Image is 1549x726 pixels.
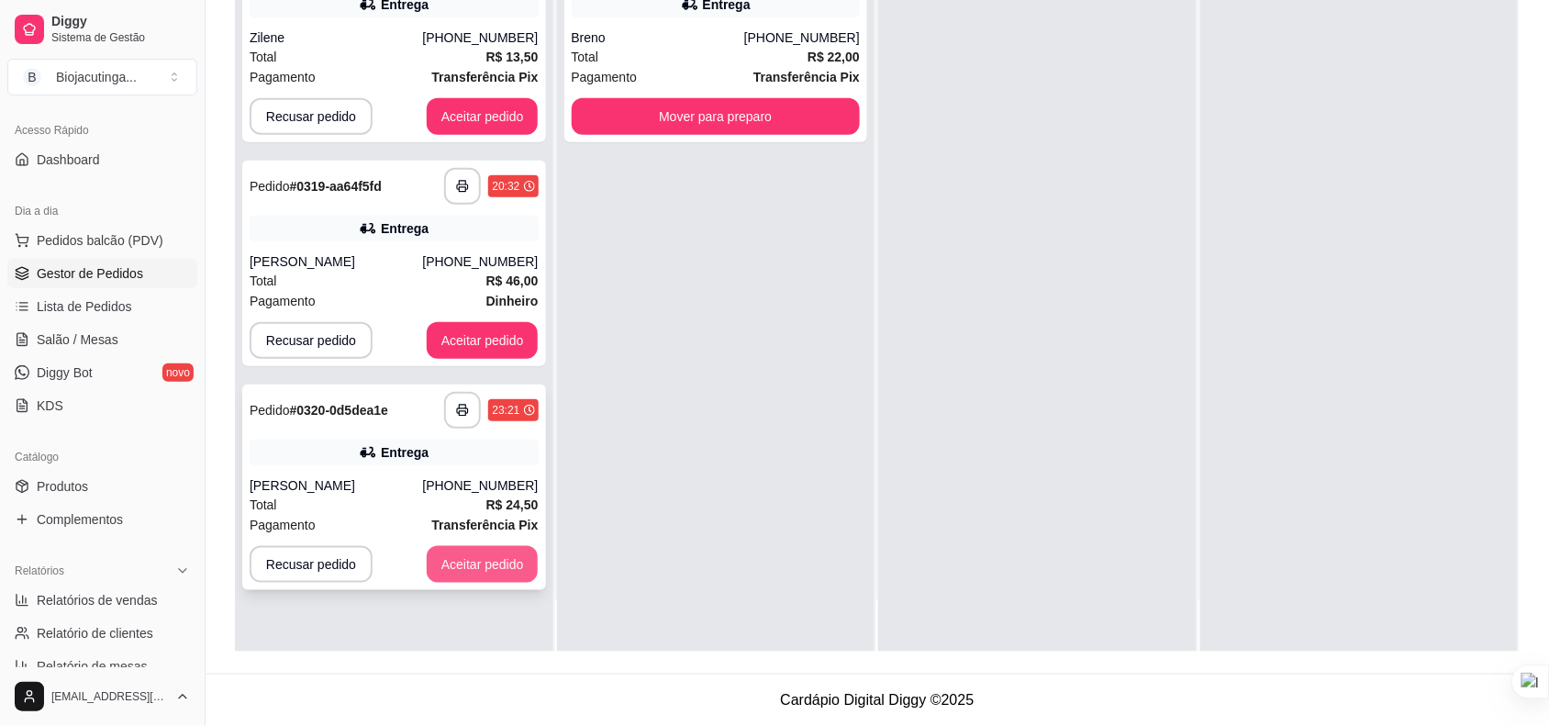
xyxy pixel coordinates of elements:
a: Gestor de Pedidos [7,259,197,288]
div: Entrega [381,443,429,462]
strong: # 0319-aa64f5fd [290,179,382,194]
footer: Cardápio Digital Diggy © 2025 [206,674,1549,726]
div: Biojacutinga ... [56,68,137,86]
strong: Transferência Pix [432,70,539,84]
strong: Transferência Pix [753,70,860,84]
a: Relatório de clientes [7,619,197,648]
span: Pagamento [572,67,638,87]
button: Recusar pedido [250,322,373,359]
button: [EMAIL_ADDRESS][DOMAIN_NAME] [7,675,197,719]
span: B [23,68,41,86]
button: Recusar pedido [250,98,373,135]
span: Pagamento [250,291,316,311]
div: Breno [572,28,744,47]
div: 20:32 [492,179,519,194]
span: Pedido [250,179,290,194]
div: Entrega [381,219,429,238]
span: Diggy Bot [37,363,93,382]
span: Relatórios [15,564,64,578]
span: Relatório de clientes [37,624,153,642]
button: Aceitar pedido [427,98,539,135]
button: Aceitar pedido [427,322,539,359]
div: [PHONE_NUMBER] [422,252,538,271]
strong: R$ 13,50 [486,50,539,64]
strong: Dinheiro [486,294,539,308]
button: Aceitar pedido [427,546,539,583]
span: Total [250,495,277,515]
strong: R$ 24,50 [486,497,539,512]
a: Diggy Botnovo [7,358,197,387]
a: Relatórios de vendas [7,586,197,615]
span: Pedido [250,403,290,418]
button: Recusar pedido [250,546,373,583]
strong: R$ 22,00 [808,50,860,64]
span: Diggy [51,14,190,30]
span: Produtos [37,477,88,496]
a: Salão / Mesas [7,325,197,354]
span: Total [572,47,599,67]
div: Dia a dia [7,196,197,226]
span: KDS [37,397,63,415]
span: Pedidos balcão (PDV) [37,231,163,250]
span: Lista de Pedidos [37,297,132,316]
span: [EMAIL_ADDRESS][DOMAIN_NAME] [51,689,168,704]
button: Select a team [7,59,197,95]
a: Complementos [7,505,197,534]
span: Pagamento [250,67,316,87]
div: [PHONE_NUMBER] [422,28,538,47]
div: Catálogo [7,442,197,472]
span: Dashboard [37,151,100,169]
span: Gestor de Pedidos [37,264,143,283]
span: Relatório de mesas [37,657,148,676]
div: Acesso Rápido [7,116,197,145]
button: Mover para preparo [572,98,861,135]
strong: # 0320-0d5dea1e [290,403,388,418]
a: Relatório de mesas [7,652,197,681]
span: Relatórios de vendas [37,591,158,609]
span: Complementos [37,510,123,529]
span: Sistema de Gestão [51,30,190,45]
div: Zilene [250,28,422,47]
button: Pedidos balcão (PDV) [7,226,197,255]
div: [PHONE_NUMBER] [422,476,538,495]
div: [PERSON_NAME] [250,252,422,271]
div: 23:21 [492,403,519,418]
span: Pagamento [250,515,316,535]
strong: Transferência Pix [432,518,539,532]
div: [PERSON_NAME] [250,476,422,495]
span: Total [250,47,277,67]
a: Dashboard [7,145,197,174]
a: KDS [7,391,197,420]
a: Lista de Pedidos [7,292,197,321]
strong: R$ 46,00 [486,274,539,288]
a: Produtos [7,472,197,501]
span: Total [250,271,277,291]
span: Salão / Mesas [37,330,118,349]
a: DiggySistema de Gestão [7,7,197,51]
div: [PHONE_NUMBER] [744,28,860,47]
